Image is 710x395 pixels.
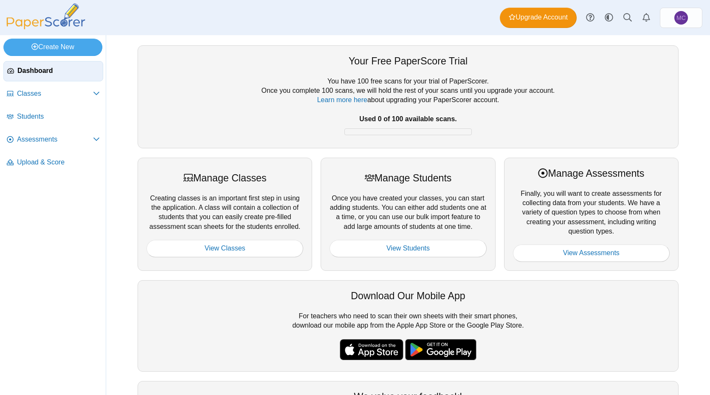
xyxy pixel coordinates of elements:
div: Once you have created your classes, you can start adding students. You can either add students on... [321,158,495,271]
img: apple-store-badge.svg [340,339,403,360]
span: Dashboard [17,66,99,75]
a: Upload & Score [3,153,103,173]
div: Download Our Mobile App [147,289,670,303]
span: Classes [17,89,93,98]
div: Your Free PaperScore Trial [147,54,670,68]
a: Students [3,107,103,127]
b: Used 0 of 100 available scans. [359,115,456,122]
a: Classes [3,84,103,104]
div: Finally, you will want to create assessments for collecting data from your students. We have a va... [504,158,679,271]
a: Dashboard [3,61,103,81]
a: Create New [3,39,102,56]
a: Alerts [637,8,656,27]
a: Assessments [3,130,103,150]
img: google-play-badge.png [405,339,476,360]
a: Learn more here [317,96,367,103]
span: Michael Clark [674,11,688,25]
div: Creating classes is an important first step in using the application. A class will contain a coll... [138,158,312,271]
img: PaperScorer [3,3,88,29]
div: Manage Classes [147,171,303,185]
span: Upgrade Account [509,13,568,22]
div: For teachers who need to scan their own sheets with their smart phones, download our mobile app f... [138,280,679,372]
span: Upload & Score [17,158,100,167]
a: Upgrade Account [500,8,577,28]
span: Students [17,112,100,121]
span: Michael Clark [676,15,686,21]
a: PaperScorer [3,23,88,31]
div: Manage Assessments [513,167,670,180]
span: Assessments [17,135,93,144]
a: View Students [330,240,486,257]
div: You have 100 free scans for your trial of PaperScorer. Once you complete 100 scans, we will hold ... [147,77,670,139]
a: View Assessments [513,245,670,261]
a: Michael Clark [660,8,702,28]
a: View Classes [147,240,303,257]
div: Manage Students [330,171,486,185]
